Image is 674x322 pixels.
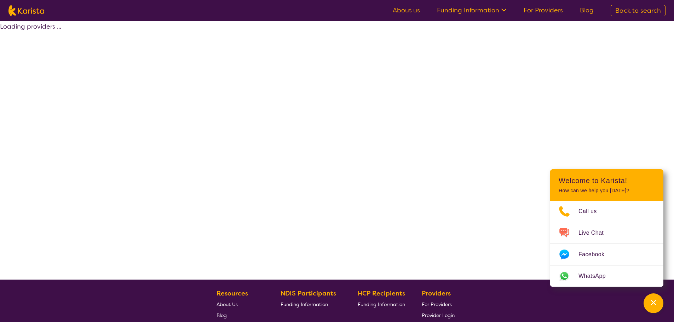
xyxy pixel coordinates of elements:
[524,6,563,14] a: For Providers
[578,206,605,217] span: Call us
[422,310,455,321] a: Provider Login
[422,289,451,298] b: Providers
[437,6,507,14] a: Funding Information
[578,249,613,260] span: Facebook
[615,6,661,15] span: Back to search
[422,312,455,318] span: Provider Login
[358,301,405,308] span: Funding Information
[393,6,420,14] a: About us
[578,228,612,238] span: Live Chat
[550,265,663,287] a: Web link opens in a new tab.
[281,301,328,308] span: Funding Information
[217,299,264,310] a: About Us
[281,299,341,310] a: Funding Information
[358,289,405,298] b: HCP Recipients
[644,293,663,313] button: Channel Menu
[559,176,655,185] h2: Welcome to Karista!
[422,301,452,308] span: For Providers
[550,169,663,287] div: Channel Menu
[550,201,663,287] ul: Choose channel
[559,188,655,194] p: How can we help you [DATE]?
[281,289,336,298] b: NDIS Participants
[358,299,405,310] a: Funding Information
[580,6,594,14] a: Blog
[217,312,227,318] span: Blog
[422,299,455,310] a: For Providers
[217,310,264,321] a: Blog
[217,289,248,298] b: Resources
[611,5,666,16] a: Back to search
[578,271,614,281] span: WhatsApp
[8,5,44,16] img: Karista logo
[217,301,238,308] span: About Us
